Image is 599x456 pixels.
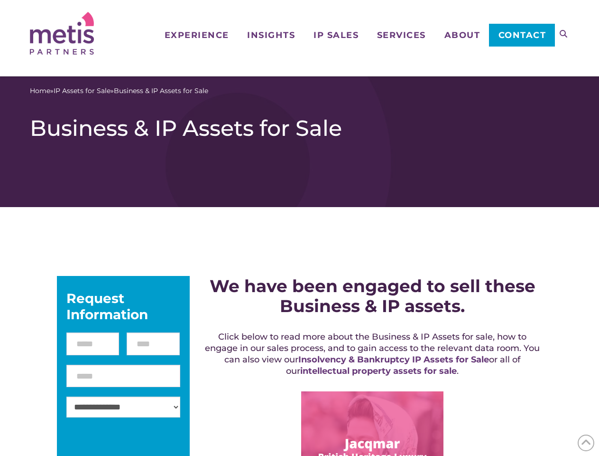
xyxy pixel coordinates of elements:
a: Insolvency & Bankruptcy IP Assets for Sale [298,354,489,365]
a: intellectual property assets for sale [300,366,457,376]
span: Business & IP Assets for Sale [114,86,208,96]
img: Metis Partners [30,12,94,55]
span: Contact [498,31,546,39]
span: Services [377,31,426,39]
span: Experience [165,31,229,39]
a: Home [30,86,50,96]
span: Insights [247,31,295,39]
a: IP Assets for Sale [54,86,111,96]
h5: Click below to read more about the Business & IP Assets for sale, how to engage in our sales proc... [203,331,542,377]
strong: We have been engaged to sell these Business & IP assets. [210,275,535,316]
a: Contact [489,24,555,47]
span: IP Sales [313,31,359,39]
span: Back to Top [578,435,594,451]
div: Request Information [66,290,180,323]
h1: Business & IP Assets for Sale [30,115,569,142]
span: About [444,31,480,39]
span: » » [30,86,208,96]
